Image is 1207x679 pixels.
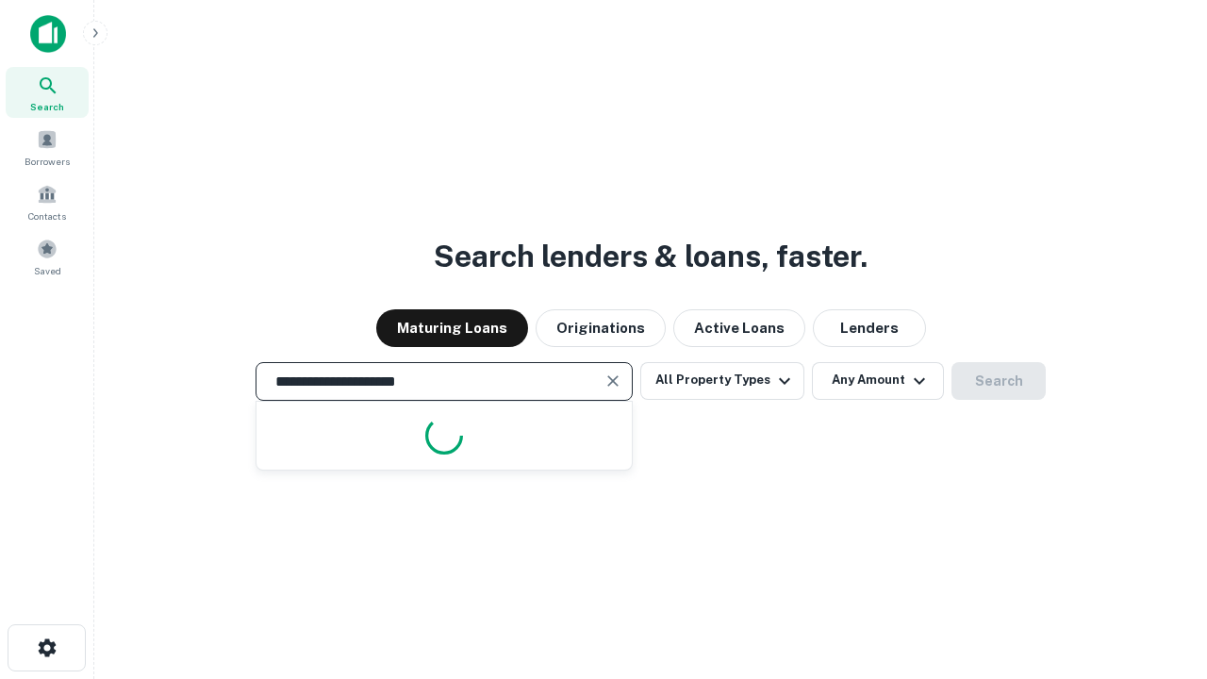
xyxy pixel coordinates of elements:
[813,309,926,347] button: Lenders
[6,176,89,227] a: Contacts
[1113,528,1207,619] iframe: Chat Widget
[673,309,805,347] button: Active Loans
[30,15,66,53] img: capitalize-icon.png
[25,154,70,169] span: Borrowers
[6,231,89,282] a: Saved
[6,67,89,118] a: Search
[6,122,89,173] a: Borrowers
[536,309,666,347] button: Originations
[30,99,64,114] span: Search
[600,368,626,394] button: Clear
[812,362,944,400] button: Any Amount
[434,234,868,279] h3: Search lenders & loans, faster.
[376,309,528,347] button: Maturing Loans
[28,208,66,224] span: Contacts
[34,263,61,278] span: Saved
[640,362,804,400] button: All Property Types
